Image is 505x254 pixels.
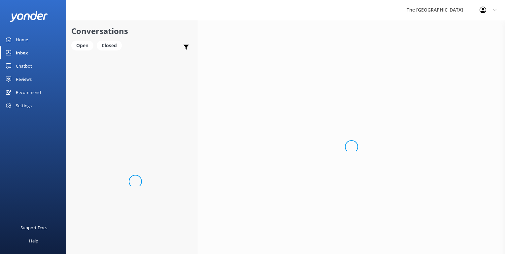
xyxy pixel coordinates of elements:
div: Help [29,234,38,247]
div: Settings [16,99,32,112]
div: Chatbot [16,59,32,73]
h2: Conversations [71,25,193,37]
div: Recommend [16,86,41,99]
div: Support Docs [20,221,47,234]
div: Home [16,33,28,46]
a: Open [71,42,97,49]
div: Inbox [16,46,28,59]
div: Closed [97,41,122,50]
div: Open [71,41,93,50]
div: Reviews [16,73,32,86]
img: yonder-white-logo.png [10,11,48,22]
a: Closed [97,42,125,49]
